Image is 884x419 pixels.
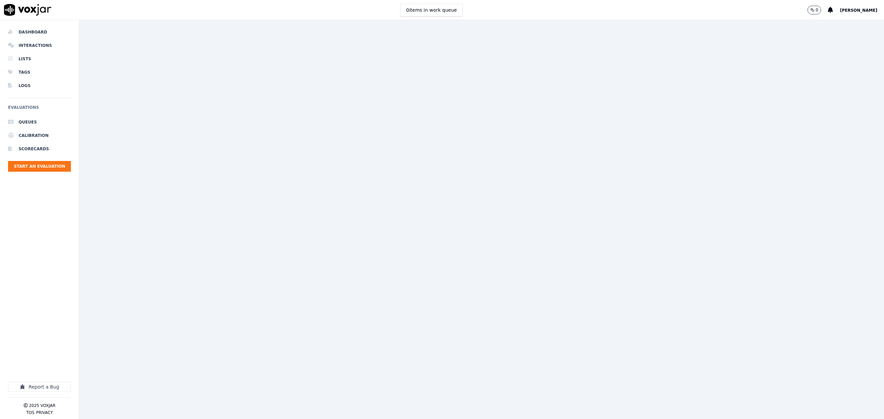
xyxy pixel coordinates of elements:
[807,6,821,14] button: 0
[8,52,71,66] a: Lists
[8,66,71,79] a: Tags
[29,403,56,408] p: 2025 Voxjar
[840,6,884,14] button: [PERSON_NAME]
[816,7,818,13] p: 0
[807,6,828,14] button: 0
[26,410,34,415] button: TOS
[8,115,71,129] a: Queues
[8,142,71,156] a: Scorecards
[36,410,53,415] button: Privacy
[840,8,877,13] span: [PERSON_NAME]
[8,39,71,52] a: Interactions
[8,103,71,115] h6: Evaluations
[4,4,52,16] img: voxjar logo
[400,4,463,16] button: 0items in work queue
[8,129,71,142] a: Calibration
[8,25,71,39] a: Dashboard
[8,79,71,92] a: Logs
[8,161,71,172] button: Start an Evaluation
[8,382,71,392] button: Report a Bug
